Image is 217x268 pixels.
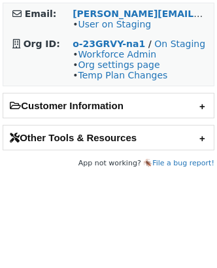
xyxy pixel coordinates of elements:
footer: App not working? 🪳 [3,157,214,170]
a: On Staging [154,39,205,49]
h2: Other Tools & Resources [3,126,214,150]
a: Org settings page [78,59,159,70]
strong: Org ID: [24,39,60,49]
strong: Email: [25,8,57,19]
a: User on Staging [78,19,151,29]
a: File a bug report! [152,159,214,167]
strong: / [148,39,152,49]
a: o-23GRVY-na1 [73,39,145,49]
h2: Customer Information [3,93,214,118]
span: • • • [73,49,167,80]
a: Workforce Admin [78,49,156,59]
a: Temp Plan Changes [78,70,167,80]
span: • [73,19,151,29]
